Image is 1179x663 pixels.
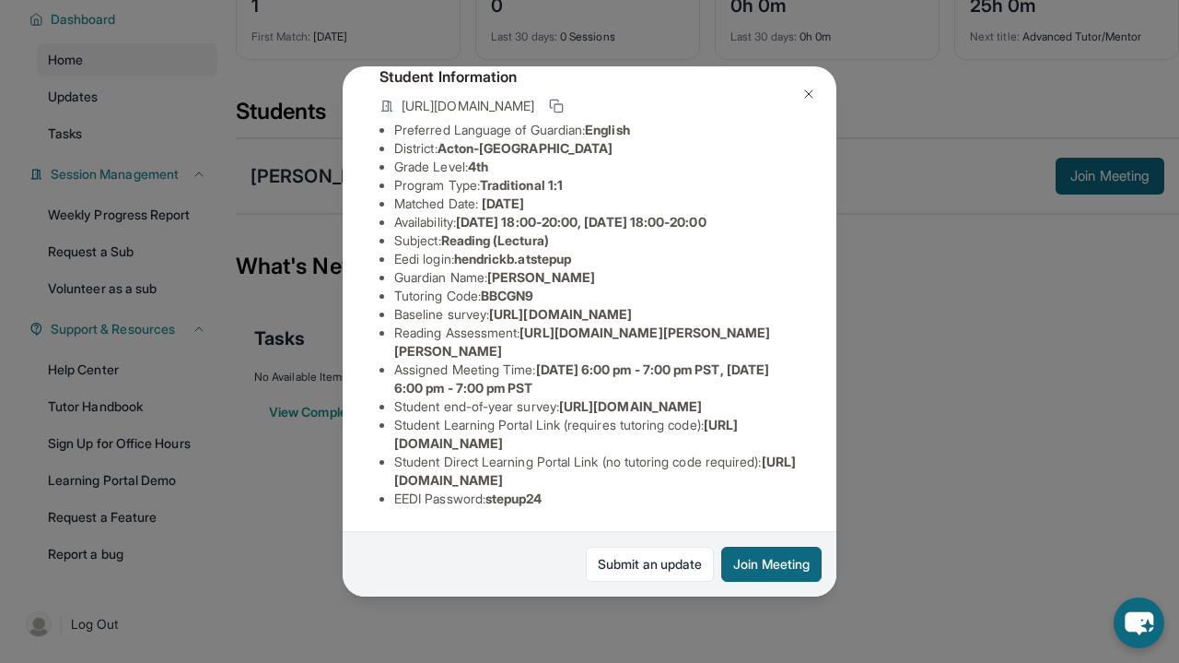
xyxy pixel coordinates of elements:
span: [DATE] [482,195,524,211]
li: EEDI Password : [394,490,800,508]
li: Matched Date: [394,195,800,213]
span: Traditional 1:1 [480,177,563,193]
span: [DATE] 6:00 pm - 7:00 pm PST, [DATE] 6:00 pm - 7:00 pm PST [394,361,769,396]
span: stepup24 [485,491,543,506]
a: Submit an update [586,547,714,582]
li: Eedi login : [394,250,800,268]
span: Reading (Lectura) [441,232,549,248]
span: [DATE] 18:00-20:00, [DATE] 18:00-20:00 [456,214,706,230]
li: Student end-of-year survey : [394,397,800,416]
h4: Student Information [379,65,800,88]
li: Student Learning Portal Link (requires tutoring code) : [394,416,800,453]
span: [URL][DOMAIN_NAME] [489,306,632,322]
span: [URL][DOMAIN_NAME][PERSON_NAME][PERSON_NAME] [394,325,771,359]
button: Join Meeting [721,547,822,582]
button: chat-button [1114,598,1164,648]
li: Assigned Meeting Time : [394,361,800,397]
li: Baseline survey : [394,305,800,324]
span: hendrickb.atstepup [454,251,571,266]
span: English [585,122,630,137]
li: Tutoring Code : [394,287,800,305]
img: Close Icon [801,87,816,101]
li: Grade Level: [394,158,800,176]
span: [PERSON_NAME] [487,269,595,285]
button: Copy link [545,95,567,117]
li: Reading Assessment : [394,324,800,361]
li: Student Direct Learning Portal Link (no tutoring code required) : [394,453,800,490]
span: BBCGN9 [481,288,533,303]
span: [URL][DOMAIN_NAME] [559,398,702,414]
li: Guardian Name : [394,268,800,287]
li: Subject : [394,231,800,250]
li: Program Type: [394,176,800,195]
span: [URL][DOMAIN_NAME] [402,97,534,115]
li: Preferred Language of Guardian: [394,121,800,139]
span: 4th [468,159,488,174]
li: District: [394,139,800,158]
li: Availability: [394,213,800,231]
span: Acton-[GEOGRAPHIC_DATA] [438,140,613,156]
